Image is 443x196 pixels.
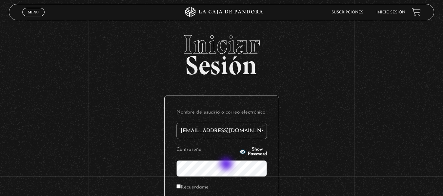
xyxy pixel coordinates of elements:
[412,8,421,16] a: View your shopping cart
[9,31,434,58] span: Iniciar
[176,183,209,193] label: Recuérdame
[239,147,267,156] button: Show Password
[28,10,39,14] span: Menu
[176,184,181,188] input: Recuérdame
[376,10,405,14] a: Inicie sesión
[9,31,434,73] h2: Sesión
[176,108,267,118] label: Nombre de usuario o correo electrónico
[26,16,41,20] span: Cerrar
[332,10,363,14] a: Suscripciones
[248,147,267,156] span: Show Password
[176,145,237,155] label: Contraseña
